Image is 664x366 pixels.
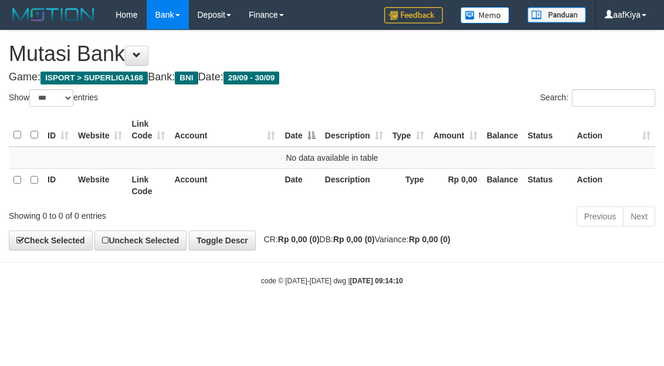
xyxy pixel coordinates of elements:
[261,277,403,285] small: code © [DATE]-[DATE] dwg |
[127,168,170,202] th: Link Code
[170,168,280,202] th: Account
[9,6,98,23] img: MOTION_logo.png
[73,168,127,202] th: Website
[333,235,375,244] strong: Rp 0,00 (0)
[175,72,198,84] span: BNI
[94,231,187,250] a: Uncheck Selected
[623,206,655,226] a: Next
[170,113,280,147] th: Account: activate to sort column ascending
[388,168,429,202] th: Type
[572,89,655,107] input: Search:
[523,113,572,147] th: Status
[482,113,523,147] th: Balance
[460,7,510,23] img: Button%20Memo.svg
[320,168,388,202] th: Description
[73,113,127,147] th: Website: activate to sort column ascending
[9,42,655,66] h1: Mutasi Bank
[429,168,482,202] th: Rp 0,00
[482,168,523,202] th: Balance
[384,7,443,23] img: Feedback.jpg
[572,113,655,147] th: Action: activate to sort column ascending
[9,89,98,107] label: Show entries
[9,72,655,83] h4: Game: Bank: Date:
[350,277,403,285] strong: [DATE] 09:14:10
[540,89,655,107] label: Search:
[258,235,450,244] span: CR: DB: Variance:
[577,206,624,226] a: Previous
[320,113,388,147] th: Description: activate to sort column ascending
[527,7,586,23] img: panduan.png
[572,168,655,202] th: Action
[223,72,280,84] span: 29/09 - 30/09
[40,72,148,84] span: ISPORT > SUPERLIGA168
[388,113,429,147] th: Type: activate to sort column ascending
[278,235,320,244] strong: Rp 0,00 (0)
[9,231,93,250] a: Check Selected
[429,113,482,147] th: Amount: activate to sort column ascending
[280,113,320,147] th: Date: activate to sort column descending
[9,205,268,222] div: Showing 0 to 0 of 0 entries
[43,168,73,202] th: ID
[9,147,655,169] td: No data available in table
[127,113,170,147] th: Link Code: activate to sort column ascending
[280,168,320,202] th: Date
[43,113,73,147] th: ID: activate to sort column ascending
[29,89,73,107] select: Showentries
[523,168,572,202] th: Status
[409,235,450,244] strong: Rp 0,00 (0)
[189,231,256,250] a: Toggle Descr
